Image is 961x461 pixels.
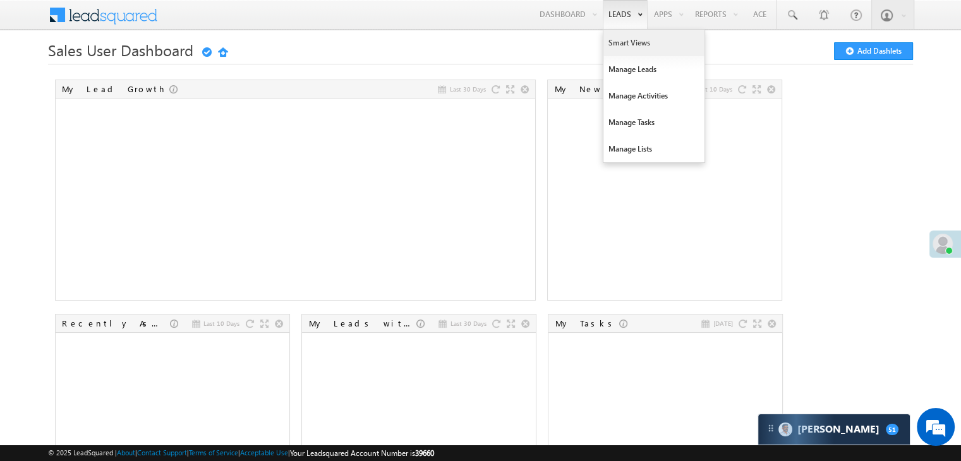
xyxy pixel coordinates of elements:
[758,414,910,445] div: carter-dragCarter[PERSON_NAME]51
[713,318,732,329] span: [DATE]
[48,40,193,60] span: Sales User Dashboard
[603,30,704,56] a: Smart Views
[415,448,434,458] span: 39660
[117,448,135,457] a: About
[555,318,619,329] div: My Tasks
[603,83,704,109] a: Manage Activities
[240,448,288,457] a: Acceptable Use
[603,56,704,83] a: Manage Leads
[797,423,879,435] span: Carter
[62,318,170,329] div: Recently Assigned Leads
[62,83,169,95] div: My Lead Growth
[450,318,486,329] span: Last 30 Days
[696,83,732,95] span: Last 10 Days
[554,83,654,95] div: My New Leads
[766,423,776,433] img: carter-drag
[603,136,704,162] a: Manage Lists
[137,448,187,457] a: Contact Support
[834,42,913,60] button: Add Dashlets
[778,422,792,436] img: Carter
[48,447,434,459] span: © 2025 LeadSquared | | | | |
[449,83,485,95] span: Last 30 Days
[603,109,704,136] a: Manage Tasks
[308,318,416,329] div: My Leads with Stage Change
[203,318,239,329] span: Last 10 Days
[189,448,238,457] a: Terms of Service
[290,448,434,458] span: Your Leadsquared Account Number is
